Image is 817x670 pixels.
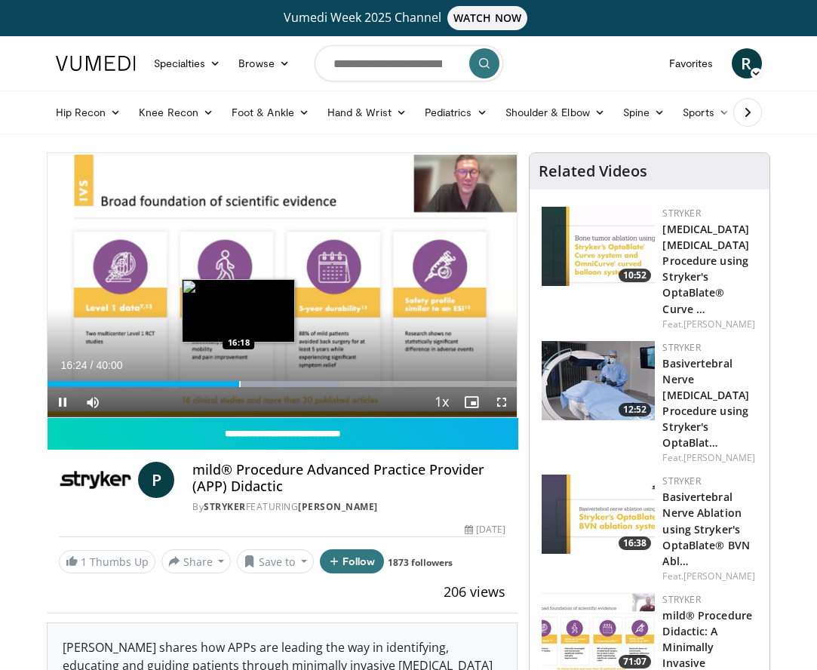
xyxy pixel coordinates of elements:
[662,475,700,487] a: Stryker
[487,387,517,417] button: Fullscreen
[204,500,246,513] a: Stryker
[619,269,651,282] span: 10:52
[48,381,518,387] div: Progress Bar
[662,207,700,220] a: Stryker
[91,359,94,371] span: /
[444,582,505,601] span: 206 views
[388,556,453,569] a: 1873 followers
[732,48,762,78] a: R
[662,570,757,583] div: Feat.
[447,6,527,30] span: WATCH NOW
[78,387,108,417] button: Mute
[619,655,651,668] span: 71:07
[542,341,655,420] a: 12:52
[683,451,755,464] a: [PERSON_NAME]
[59,550,155,573] a: 1 Thumbs Up
[47,97,131,128] a: Hip Recon
[48,387,78,417] button: Pause
[542,475,655,554] img: efc84703-49da-46b6-9c7b-376f5723817c.150x105_q85_crop-smart_upscale.jpg
[542,341,655,420] img: defb5e87-9a59-4e45-9c94-ca0bb38673d3.150x105_q85_crop-smart_upscale.jpg
[192,500,505,514] div: By FEATURING
[182,279,295,343] img: image.jpeg
[416,97,496,128] a: Pediatrics
[320,549,385,573] button: Follow
[59,462,133,498] img: Stryker
[48,153,518,417] video-js: Video Player
[662,341,700,354] a: Stryker
[130,97,223,128] a: Knee Recon
[542,475,655,554] a: 16:38
[456,387,487,417] button: Enable picture-in-picture mode
[145,48,230,78] a: Specialties
[192,462,505,494] h4: mild® Procedure Advanced Practice Provider (APP) Didactic
[96,359,122,371] span: 40:00
[662,318,757,331] div: Feat.
[674,97,739,128] a: Sports
[660,48,723,78] a: Favorites
[465,523,505,536] div: [DATE]
[662,222,748,316] a: [MEDICAL_DATA] [MEDICAL_DATA] Procedure using Stryker's OptaBlate® Curve …
[619,403,651,416] span: 12:52
[229,48,299,78] a: Browse
[237,549,314,573] button: Save to
[542,207,655,286] a: 10:52
[81,555,87,569] span: 1
[683,570,755,582] a: [PERSON_NAME]
[619,536,651,550] span: 16:38
[683,318,755,330] a: [PERSON_NAME]
[161,549,232,573] button: Share
[662,593,700,606] a: Stryker
[61,359,88,371] span: 16:24
[496,97,614,128] a: Shoulder & Elbow
[47,6,771,30] a: Vumedi Week 2025 ChannelWATCH NOW
[614,97,674,128] a: Spine
[662,490,749,567] a: Basivertebral Nerve Ablation using Stryker's OptaBlate® BVN Abl…
[539,162,647,180] h4: Related Videos
[223,97,318,128] a: Foot & Ankle
[426,387,456,417] button: Playback Rate
[542,207,655,286] img: 0f0d9d51-420c-42d6-ac87-8f76a25ca2f4.150x105_q85_crop-smart_upscale.jpg
[298,500,378,513] a: [PERSON_NAME]
[56,56,136,71] img: VuMedi Logo
[138,462,174,498] a: P
[662,451,757,465] div: Feat.
[662,356,748,450] a: Basivertebral Nerve [MEDICAL_DATA] Procedure using Stryker's OptaBlat…
[318,97,416,128] a: Hand & Wrist
[315,45,503,81] input: Search topics, interventions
